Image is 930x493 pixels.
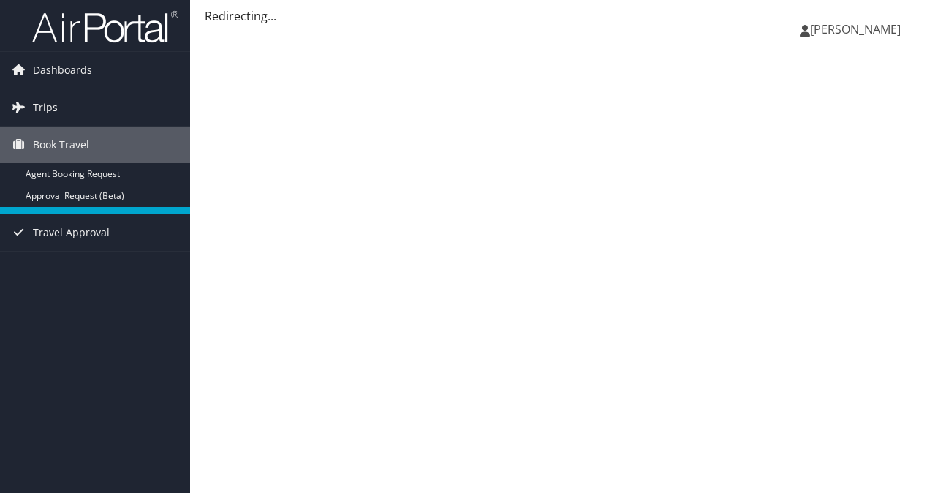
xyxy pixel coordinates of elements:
[810,21,901,37] span: [PERSON_NAME]
[33,214,110,251] span: Travel Approval
[33,89,58,126] span: Trips
[800,7,915,51] a: [PERSON_NAME]
[33,127,89,163] span: Book Travel
[205,7,915,25] div: Redirecting...
[32,10,178,44] img: airportal-logo.png
[33,52,92,89] span: Dashboards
